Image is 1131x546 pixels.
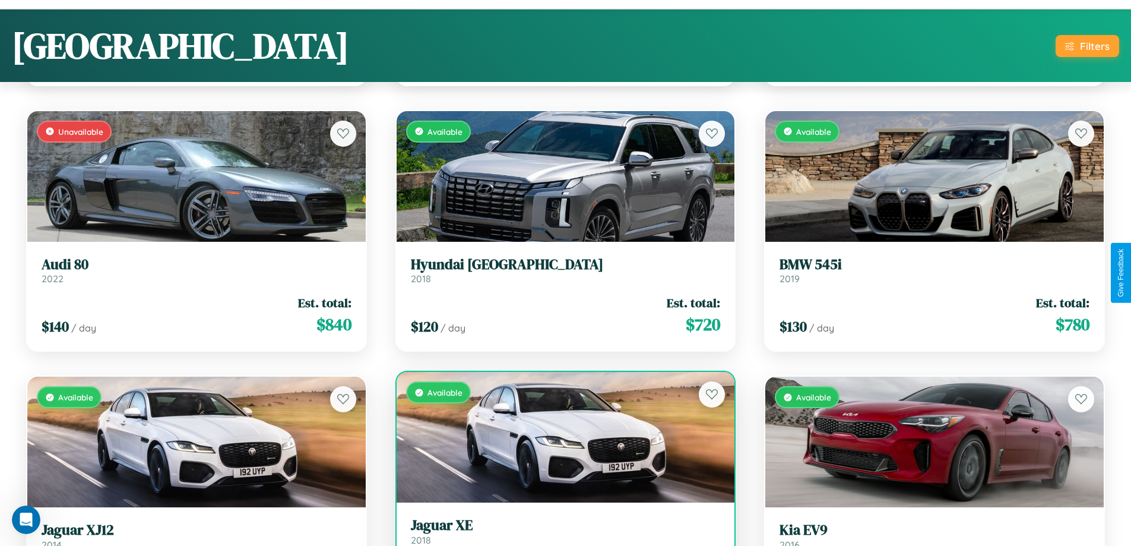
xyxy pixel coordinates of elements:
[411,256,721,285] a: Hyundai [GEOGRAPHIC_DATA]2018
[441,322,465,334] span: / day
[1080,40,1110,52] div: Filters
[42,317,69,336] span: $ 140
[42,522,351,539] h3: Jaguar XJ12
[42,256,351,285] a: Audi 802022
[12,506,40,534] iframe: Intercom live chat
[411,273,431,285] span: 2018
[686,313,720,336] span: $ 720
[42,256,351,273] h3: Audi 80
[780,256,1089,273] h3: BMW 545i
[780,522,1089,539] h3: Kia EV9
[1117,249,1125,297] div: Give Feedback
[427,387,462,397] span: Available
[780,273,800,285] span: 2019
[809,322,834,334] span: / day
[780,256,1089,285] a: BMW 545i2019
[58,127,103,137] span: Unavailable
[316,313,351,336] span: $ 840
[298,294,351,311] span: Est. total:
[780,317,807,336] span: $ 130
[411,517,721,534] h3: Jaguar XE
[1056,35,1119,57] button: Filters
[71,322,96,334] span: / day
[667,294,720,311] span: Est. total:
[427,127,462,137] span: Available
[58,392,93,402] span: Available
[1036,294,1089,311] span: Est. total:
[796,127,831,137] span: Available
[796,392,831,402] span: Available
[411,317,438,336] span: $ 120
[42,273,64,285] span: 2022
[12,21,349,70] h1: [GEOGRAPHIC_DATA]
[411,517,721,546] a: Jaguar XE2018
[411,534,431,546] span: 2018
[1056,313,1089,336] span: $ 780
[411,256,721,273] h3: Hyundai [GEOGRAPHIC_DATA]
